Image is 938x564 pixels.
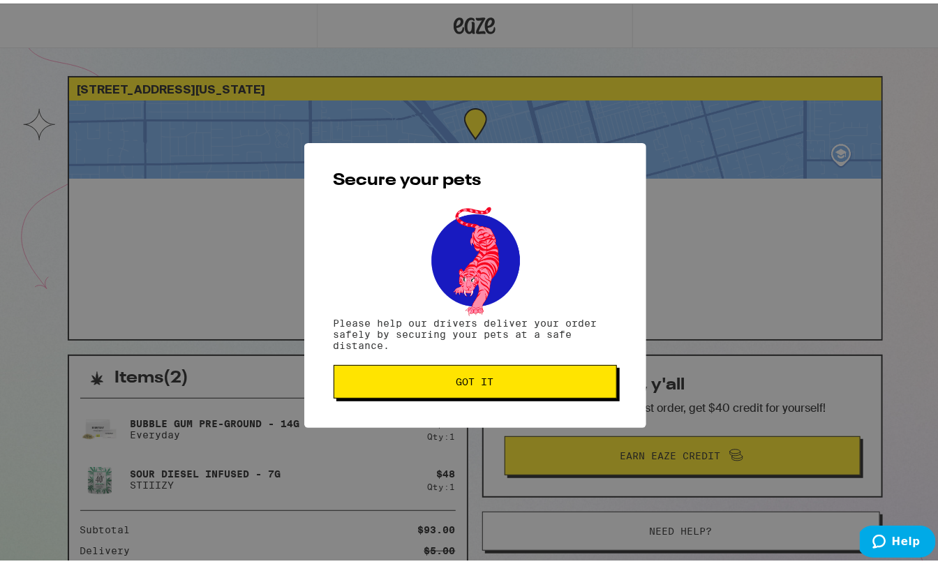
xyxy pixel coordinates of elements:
span: Got it [456,373,494,383]
h2: Secure your pets [334,169,617,186]
iframe: Opens a widget where you can find more information [860,522,936,557]
img: pets [418,200,533,314]
p: Please help our drivers deliver your order safely by securing your pets at a safe distance. [334,314,617,348]
button: Got it [334,362,617,395]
